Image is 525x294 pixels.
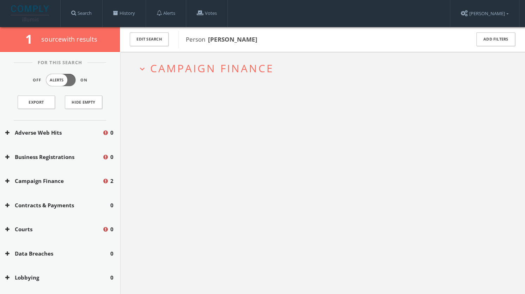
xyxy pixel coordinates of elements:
button: Data Breaches [5,250,110,258]
button: Lobbying [5,274,110,282]
a: Export [18,96,55,109]
span: 2 [110,177,114,185]
span: Campaign Finance [150,61,274,75]
button: Edit Search [130,32,169,46]
button: Hide Empty [65,96,102,109]
span: On [80,77,87,83]
span: source with results [41,35,97,43]
button: Business Registrations [5,153,102,161]
span: 0 [110,274,114,282]
span: Off [33,77,41,83]
button: Adverse Web Hits [5,129,102,137]
button: Campaign Finance [5,177,102,185]
span: For This Search [32,59,87,66]
span: 0 [110,201,114,209]
span: 0 [110,129,114,137]
button: Add Filters [476,32,515,46]
i: expand_more [138,64,147,74]
button: expand_moreCampaign Finance [138,62,513,74]
button: Contracts & Payments [5,201,110,209]
span: 0 [110,250,114,258]
b: [PERSON_NAME] [208,35,257,43]
span: 0 [110,225,114,233]
span: 0 [110,153,114,161]
span: 1 [25,31,38,47]
img: illumis [11,5,50,22]
span: Person [186,35,257,43]
button: Courts [5,225,102,233]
